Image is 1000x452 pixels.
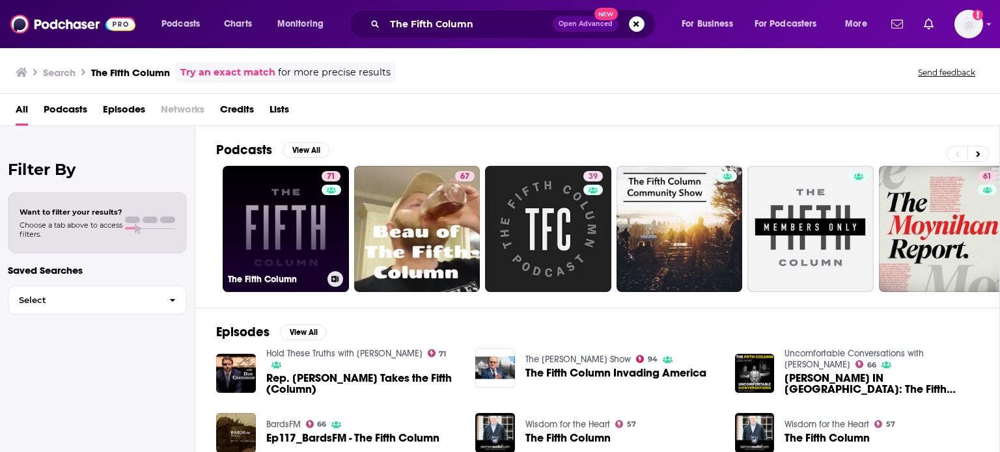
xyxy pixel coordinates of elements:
[20,207,122,217] span: Want to filter your results?
[553,16,618,32] button: Open AdvancedNew
[44,99,87,126] a: Podcasts
[615,420,636,428] a: 57
[385,14,553,34] input: Search podcasts, credits, & more...
[886,13,908,35] a: Show notifications dropdown
[983,170,992,183] span: 61
[266,432,439,444] a: Ep117_BardsFM - The Fifth Column
[317,421,326,427] span: 66
[161,15,200,33] span: Podcasts
[266,348,423,359] a: Hold These Truths with Dan Crenshaw
[8,286,187,315] button: Select
[867,362,876,368] span: 66
[361,9,668,39] div: Search podcasts, credits, & more...
[954,10,983,38] span: Logged in as gbrussel
[855,360,876,368] a: 66
[228,274,322,285] h3: The Fifth Column
[455,171,475,181] a: 67
[16,99,28,126] a: All
[268,14,340,34] button: open menu
[485,166,611,292] a: 39
[10,12,135,36] img: Podchaser - Follow, Share and Rate Podcasts
[220,99,254,126] a: Credits
[354,166,480,292] a: 67
[322,171,340,181] a: 71
[428,349,447,357] a: 71
[224,15,252,33] span: Charts
[270,99,289,126] a: Lists
[439,351,446,357] span: 71
[525,367,706,379] a: The Fifth Column Invading America
[283,142,329,158] button: View All
[525,419,610,430] a: Wisdom for the Heart
[978,171,997,181] a: 61
[845,15,867,33] span: More
[8,296,159,304] span: Select
[627,421,636,427] span: 57
[594,8,618,20] span: New
[785,419,869,430] a: Wisdom for the Heart
[216,142,329,158] a: PodcastsView All
[475,348,515,388] img: The Fifth Column Invading America
[215,14,260,34] a: Charts
[785,373,979,395] span: [PERSON_NAME] IN [GEOGRAPHIC_DATA]: The Fifth Column
[785,432,870,444] a: The Fifth Column
[525,354,631,365] a: The Charlie Kirk Show
[525,432,611,444] a: The Fifth Column
[216,142,272,158] h2: Podcasts
[216,354,256,393] img: Rep. Crenshaw Takes the Fifth (Column)
[785,348,924,370] a: Uncomfortable Conversations with Josh Szeps
[43,66,76,79] h3: Search
[103,99,145,126] a: Episodes
[836,14,883,34] button: open menu
[223,166,349,292] a: 71The Fifth Column
[180,65,275,80] a: Try an exact match
[682,15,733,33] span: For Business
[589,170,598,183] span: 39
[266,419,301,430] a: BardsFM
[20,220,122,239] span: Choose a tab above to access filters.
[914,67,979,78] button: Send feedback
[327,170,335,183] span: 71
[216,324,327,340] a: EpisodesView All
[278,65,391,80] span: for more precise results
[91,66,170,79] h3: The Fifth Column
[954,10,983,38] img: User Profile
[559,21,613,27] span: Open Advanced
[746,14,836,34] button: open menu
[636,355,658,363] a: 94
[266,373,460,395] a: Rep. Crenshaw Takes the Fifth (Column)
[886,421,895,427] span: 57
[874,420,895,428] a: 57
[755,15,817,33] span: For Podcasters
[8,264,187,276] p: Saved Searches
[785,373,979,395] a: JOSH IN NYC: The Fifth Column
[954,10,983,38] button: Show profile menu
[216,324,270,340] h2: Episodes
[583,171,603,181] a: 39
[306,420,327,428] a: 66
[266,373,460,395] span: Rep. [PERSON_NAME] Takes the Fifth (Column)
[152,14,217,34] button: open menu
[973,10,983,20] svg: Add a profile image
[673,14,749,34] button: open menu
[460,170,469,183] span: 67
[280,325,327,340] button: View All
[161,99,204,126] span: Networks
[648,356,658,362] span: 94
[277,15,324,33] span: Monitoring
[735,354,775,393] img: JOSH IN NYC: The Fifth Column
[919,13,939,35] a: Show notifications dropdown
